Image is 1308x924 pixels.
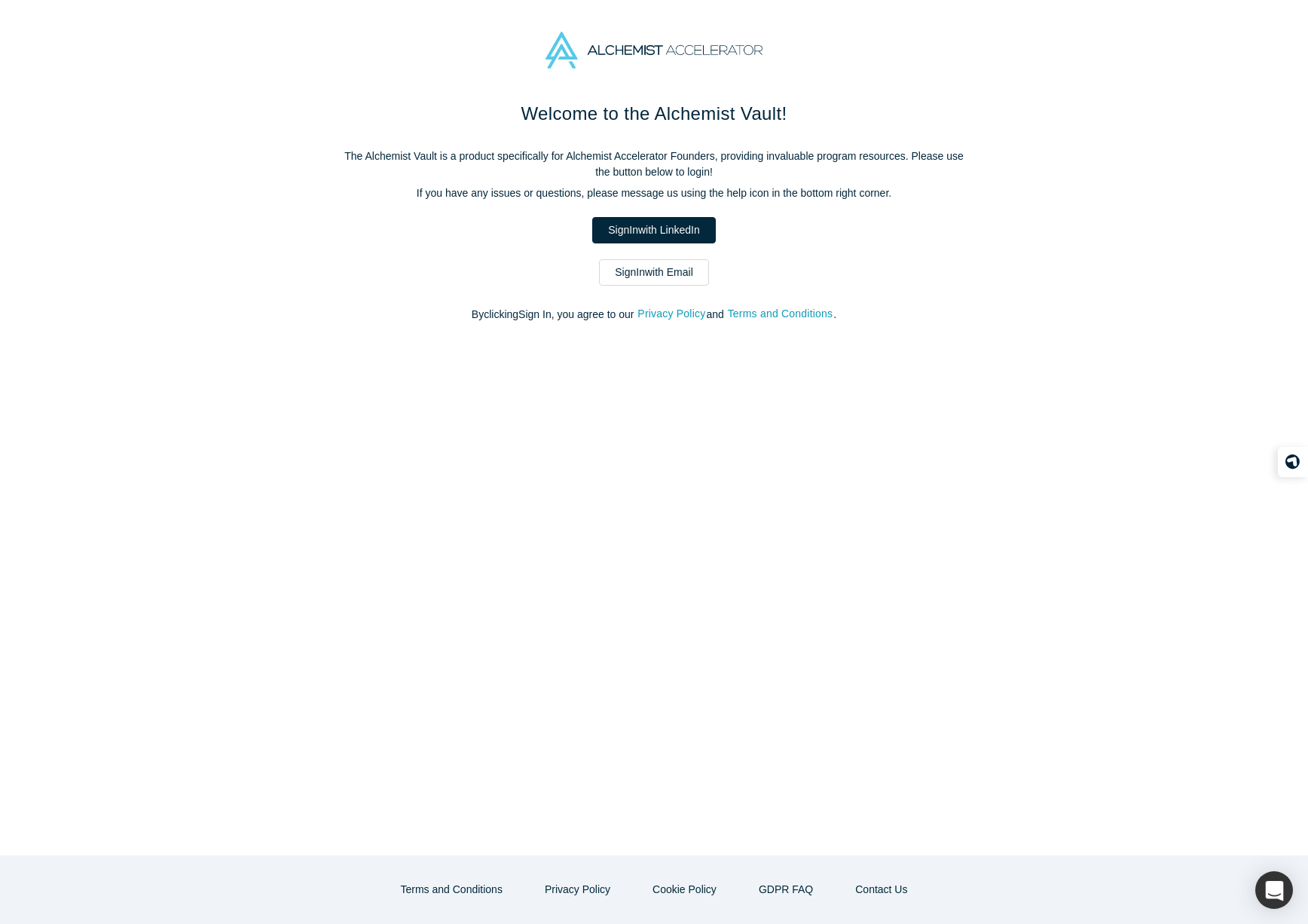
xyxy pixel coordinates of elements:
[338,185,970,201] p: If you have any issues or questions, please message us using the help icon in the bottom right co...
[338,100,970,127] h1: Welcome to the Alchemist Vault!
[592,217,715,243] a: SignInwith LinkedIn
[599,259,709,286] a: SignInwith Email
[743,877,829,903] a: GDPR FAQ
[529,877,626,903] button: Privacy Policy
[338,148,970,180] p: The Alchemist Vault is a product specifically for Alchemist Accelerator Founders, providing inval...
[839,877,923,903] button: Contact Us
[385,877,518,903] button: Terms and Conditions
[546,32,762,69] img: Alchemist Accelerator Logo
[637,877,732,903] button: Cookie Policy
[338,307,970,323] p: By clicking Sign In , you agree to our and .
[727,305,834,323] button: Terms and Conditions
[637,305,706,323] button: Privacy Policy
